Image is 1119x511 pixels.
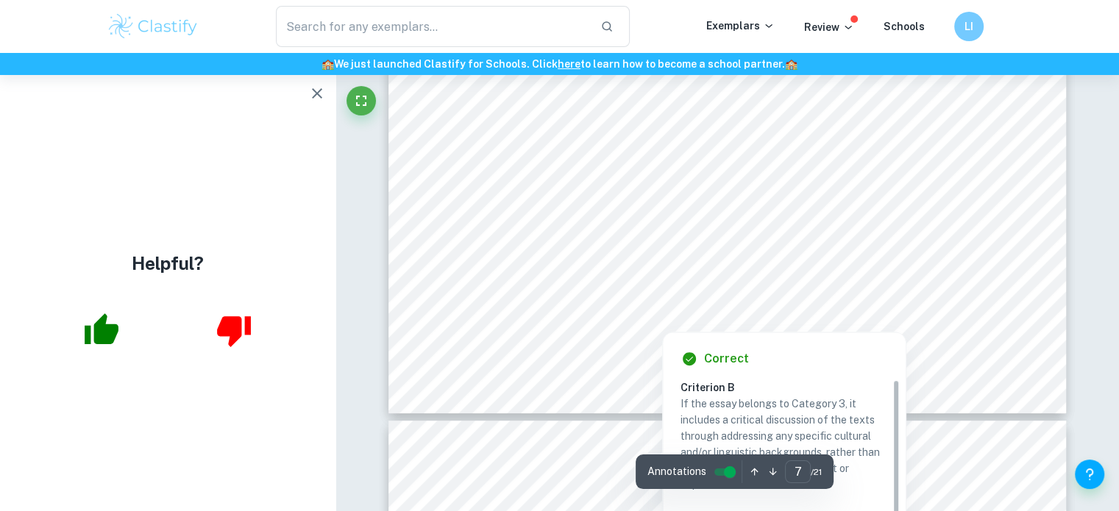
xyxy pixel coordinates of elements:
[980,462,987,475] span: 8
[811,465,822,479] span: / 21
[107,12,200,41] img: Clastify logo
[443,253,955,266] span: seemingly insignificant comments can significantly impact [PERSON_NAME]'s fragile identity.
[132,250,204,276] h4: Helpful?
[443,314,1111,327] span: dialogue structure via [PERSON_NAME]'s aggressive response; "Why would you ask me that?" ([PERSON...
[704,350,749,368] h6: Correct
[884,21,925,32] a: Schools
[785,58,797,70] span: 🏫
[276,6,589,47] input: Search for any exemplars...
[647,464,706,479] span: Annotations
[443,223,992,236] span: ambition stemming from his lack of self-esteem ([PERSON_NAME], 2013). This choice illustrates how
[804,19,854,35] p: Review
[3,56,1116,72] h6: We just launched Clastify for Schools. Click to learn how to become a school partner.
[322,58,334,70] span: 🏫
[681,396,888,493] p: If the essay belongs to Category 3, it includes a critical discussion of the texts through addres...
[681,379,900,396] h6: Criterion B
[954,12,984,41] button: LI
[960,18,977,35] h6: LI
[706,18,775,34] p: Exemplars
[347,86,376,115] button: Fullscreen
[1075,460,1104,489] button: Help and Feedback
[443,100,907,113] span: self-esteem and foreshadow the self-destructive consequences of his pursuit of success.
[558,58,580,70] a: here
